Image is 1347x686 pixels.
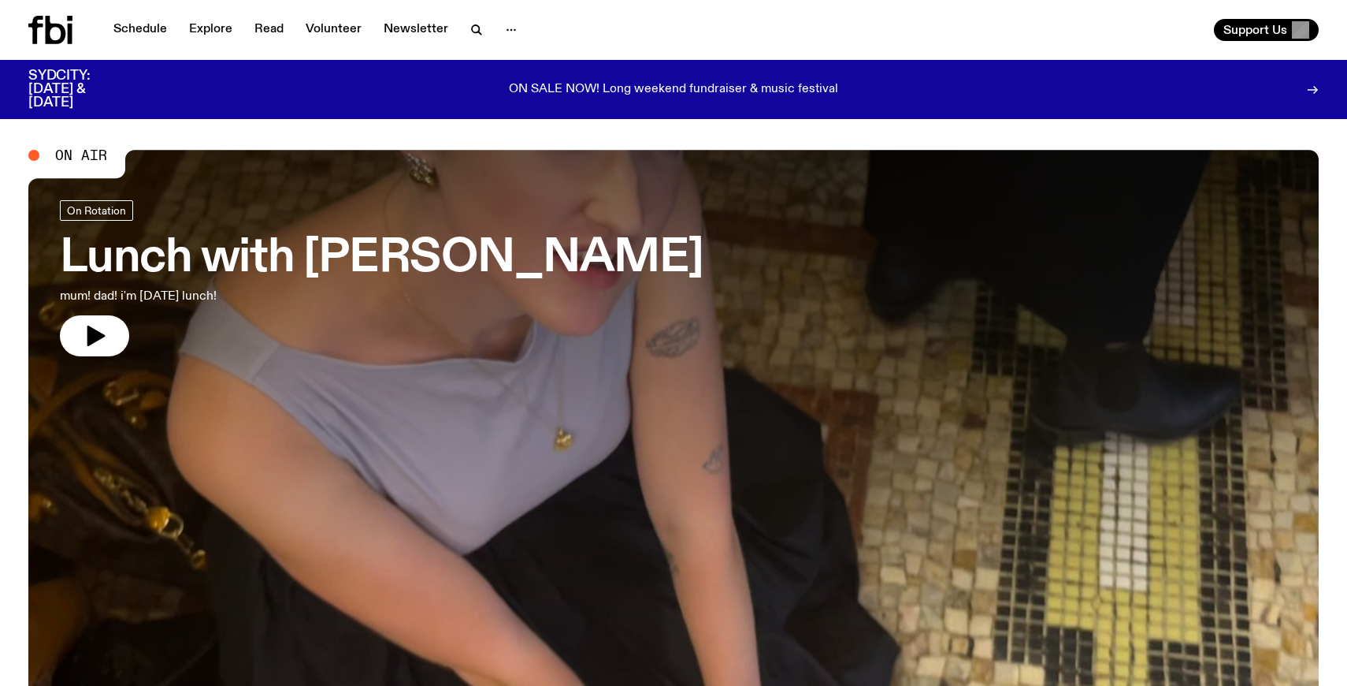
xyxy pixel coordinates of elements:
span: Support Us [1223,23,1287,37]
span: On Air [55,148,107,162]
h3: SYDCITY: [DATE] & [DATE] [28,69,129,110]
a: Lunch with [PERSON_NAME]mum! dad! i'm [DATE] lunch! [60,200,703,356]
p: mum! dad! i'm [DATE] lunch! [60,287,463,306]
a: Read [245,19,293,41]
a: Schedule [104,19,176,41]
span: On Rotation [67,204,126,216]
button: Support Us [1214,19,1319,41]
a: Explore [180,19,242,41]
a: On Rotation [60,200,133,221]
h3: Lunch with [PERSON_NAME] [60,237,703,281]
a: Volunteer [296,19,371,41]
p: ON SALE NOW! Long weekend fundraiser & music festival [509,83,838,97]
a: Newsletter [374,19,458,41]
